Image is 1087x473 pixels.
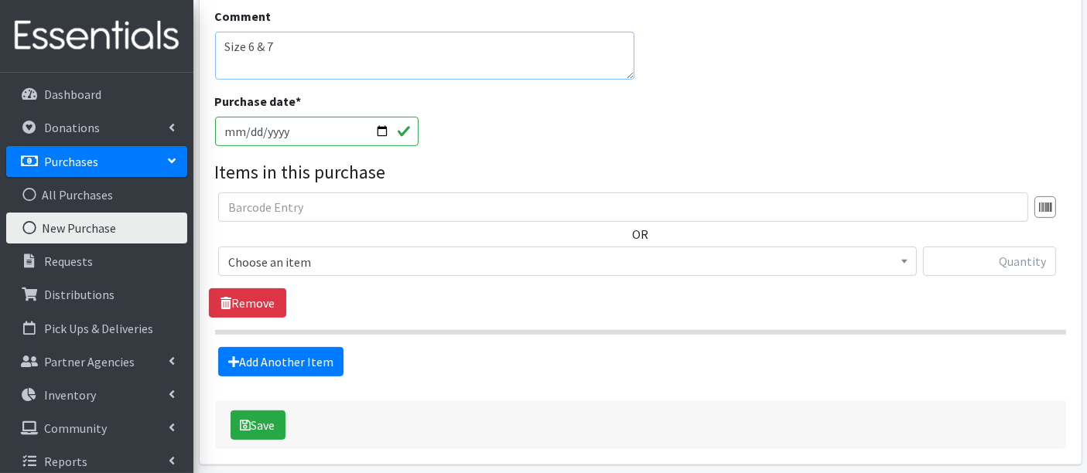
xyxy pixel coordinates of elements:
[228,251,907,273] span: Choose an item
[218,347,344,376] a: Add Another Item
[215,158,1066,186] legend: Items in this purchase
[632,225,648,243] label: OR
[923,247,1056,276] input: Quantity
[44,454,87,469] p: Reports
[44,154,98,169] p: Purchases
[44,321,153,336] p: Pick Ups & Deliveries
[6,346,187,377] a: Partner Agencies
[6,379,187,410] a: Inventory
[296,94,302,109] abbr: required
[6,413,187,444] a: Community
[215,92,302,111] label: Purchase date
[215,7,272,26] label: Comment
[44,254,93,269] p: Requests
[44,87,101,102] p: Dashboard
[6,279,187,310] a: Distributions
[6,79,187,110] a: Dashboard
[218,247,917,276] span: Choose an item
[44,287,115,302] p: Distributions
[6,112,187,143] a: Donations
[209,288,286,318] a: Remove
[6,313,187,344] a: Pick Ups & Deliveries
[218,192,1028,222] input: Barcode Entry
[44,420,107,436] p: Community
[6,146,187,177] a: Purchases
[44,387,96,403] p: Inventory
[6,246,187,277] a: Requests
[6,10,187,62] img: HumanEssentials
[6,213,187,243] a: New Purchase
[44,120,100,135] p: Donations
[231,410,285,440] button: Save
[44,354,135,369] p: Partner Agencies
[6,179,187,210] a: All Purchases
